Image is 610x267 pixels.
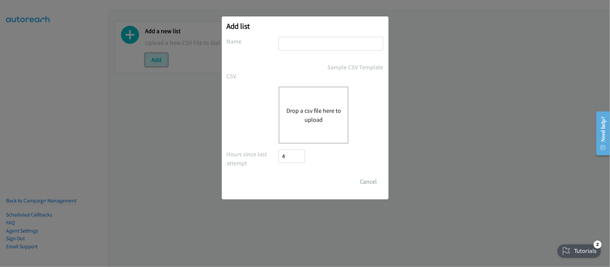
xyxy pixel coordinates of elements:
iframe: Resource Center [591,107,610,160]
button: Drop a csv file here to upload [286,106,341,124]
label: Name [227,37,279,46]
iframe: Checklist [553,238,605,262]
h2: Add list [227,21,384,31]
label: CSV [227,72,279,81]
button: Cancel [354,175,384,188]
label: Hours since last attempt [227,150,279,168]
a: Sample CSV Template [328,63,384,72]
